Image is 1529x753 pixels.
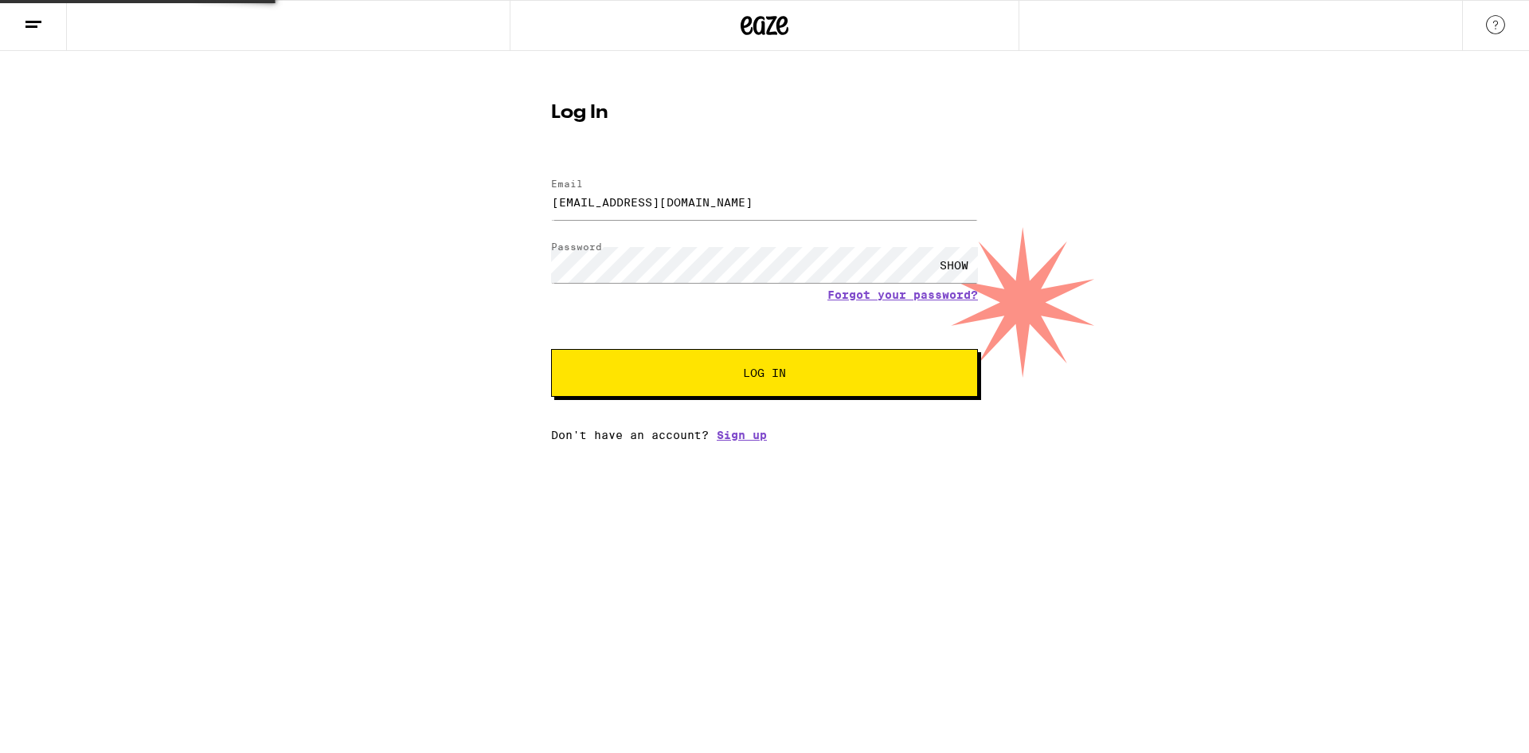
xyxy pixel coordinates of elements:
[551,429,978,441] div: Don't have an account?
[827,288,978,301] a: Forgot your password?
[717,429,767,441] a: Sign up
[551,184,978,220] input: Email
[930,247,978,283] div: SHOW
[743,367,786,378] span: Log In
[551,104,978,123] h1: Log In
[551,241,602,252] label: Password
[551,349,978,397] button: Log In
[551,178,583,189] label: Email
